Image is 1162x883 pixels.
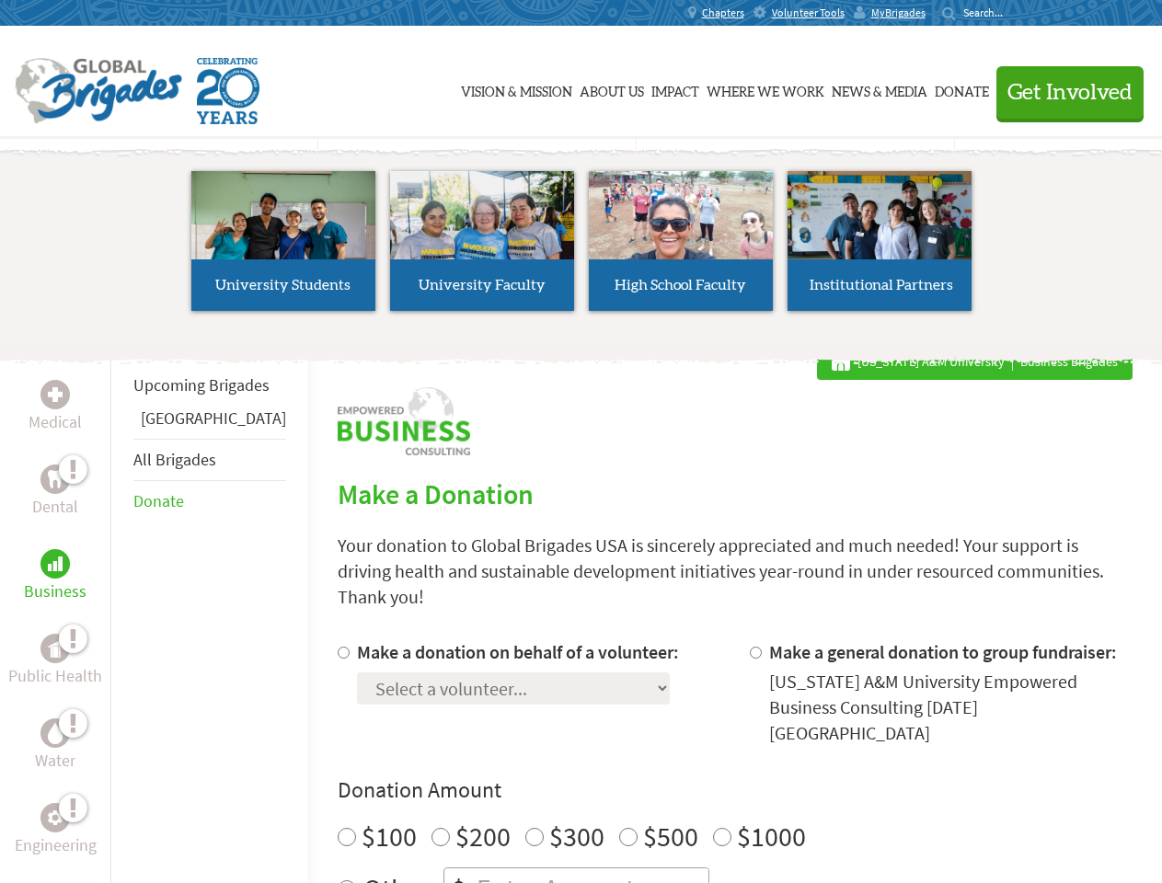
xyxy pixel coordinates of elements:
[197,58,259,124] img: Global Brigades Celebrating 20 Years
[419,278,546,292] span: University Faculty
[455,819,511,854] label: $200
[15,803,97,858] a: EngineeringEngineering
[215,278,351,292] span: University Students
[32,464,78,520] a: DentalDental
[769,669,1133,746] div: [US_STATE] A&M University Empowered Business Consulting [DATE] [GEOGRAPHIC_DATA]
[772,6,845,20] span: Volunteer Tools
[8,634,102,689] a: Public HealthPublic Health
[48,722,63,743] img: Water
[737,819,806,854] label: $1000
[35,718,75,774] a: WaterWater
[338,477,1133,510] h2: Make a Donation
[191,171,375,311] a: University Students
[589,171,773,260] img: menu_brigades_submenu_3.jpg
[832,43,927,135] a: News & Media
[133,449,216,470] a: All Brigades
[191,171,375,293] img: menu_brigades_submenu_1.jpg
[40,380,70,409] div: Medical
[133,439,286,481] li: All Brigades
[788,171,972,311] a: Institutional Partners
[935,43,989,135] a: Donate
[35,748,75,774] p: Water
[40,634,70,663] div: Public Health
[810,278,953,292] span: Institutional Partners
[769,640,1117,663] label: Make a general donation to group fundraiser:
[362,819,417,854] label: $100
[29,380,82,435] a: MedicalMedical
[133,490,184,511] a: Donate
[32,494,78,520] p: Dental
[133,481,286,522] li: Donate
[29,409,82,435] p: Medical
[707,43,824,135] a: Where We Work
[461,43,572,135] a: Vision & Mission
[963,6,1016,19] input: Search...
[48,387,63,402] img: Medical
[141,407,286,429] a: [GEOGRAPHIC_DATA]
[589,171,773,311] a: High School Faculty
[48,639,63,658] img: Public Health
[643,819,698,854] label: $500
[133,374,270,396] a: Upcoming Brigades
[15,832,97,858] p: Engineering
[48,810,63,825] img: Engineering
[133,406,286,439] li: Greece
[338,387,470,455] img: logo-business.png
[788,171,972,293] img: menu_brigades_submenu_4.jpg
[133,365,286,406] li: Upcoming Brigades
[24,549,86,604] a: BusinessBusiness
[48,556,63,571] img: Business
[1007,82,1133,104] span: Get Involved
[871,6,926,20] span: MyBrigades
[40,718,70,748] div: Water
[40,549,70,579] div: Business
[40,464,70,494] div: Dental
[338,775,1133,805] h4: Donation Amount
[48,470,63,487] img: Dental
[338,533,1133,610] p: Your donation to Global Brigades USA is sincerely appreciated and much needed! Your support is dr...
[996,66,1144,119] button: Get Involved
[8,663,102,689] p: Public Health
[549,819,604,854] label: $300
[615,278,746,292] span: High School Faculty
[702,6,744,20] span: Chapters
[40,803,70,832] div: Engineering
[390,171,574,294] img: menu_brigades_submenu_2.jpg
[390,171,574,311] a: University Faculty
[357,640,679,663] label: Make a donation on behalf of a volunteer:
[651,43,699,135] a: Impact
[24,579,86,604] p: Business
[580,43,644,135] a: About Us
[15,58,182,124] img: Global Brigades Logo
